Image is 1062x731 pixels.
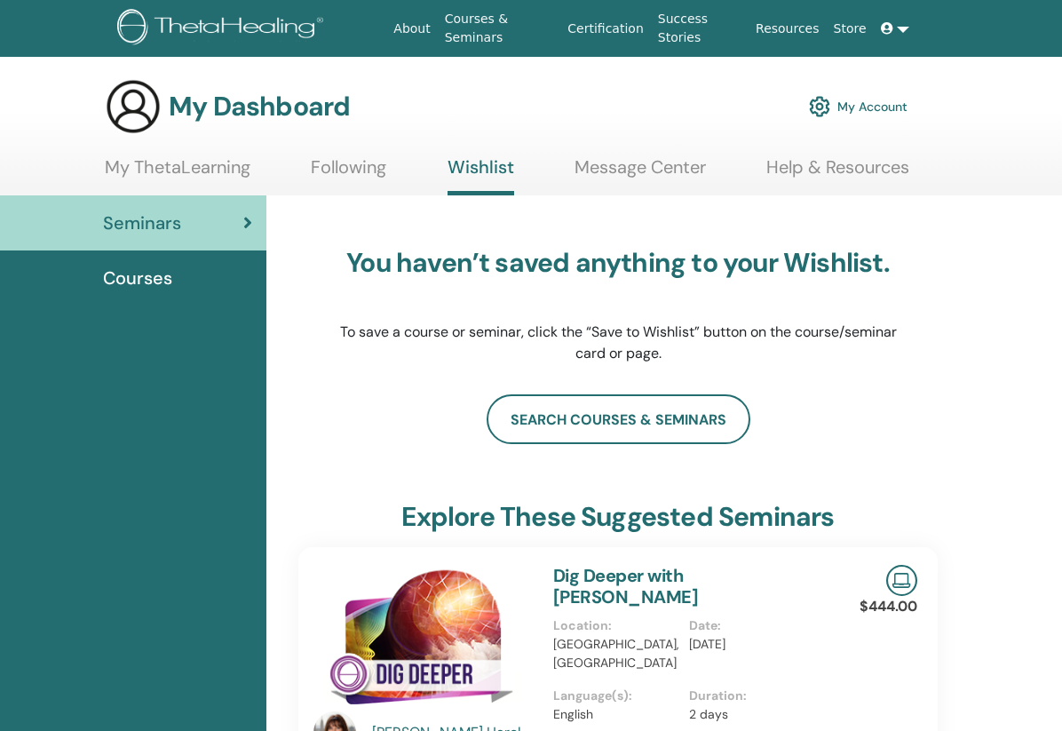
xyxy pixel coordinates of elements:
[766,156,909,191] a: Help & Resources
[401,501,834,533] h3: explore these suggested seminars
[386,12,437,45] a: About
[860,596,917,617] p: $444.00
[117,9,329,49] img: logo.png
[886,565,917,596] img: Live Online Seminar
[448,156,514,195] a: Wishlist
[105,156,250,191] a: My ThetaLearning
[103,265,172,291] span: Courses
[689,705,814,724] p: 2 days
[553,635,678,672] p: [GEOGRAPHIC_DATA], [GEOGRAPHIC_DATA]
[809,87,907,126] a: My Account
[827,12,874,45] a: Store
[689,616,814,635] p: Date :
[313,565,532,717] img: Dig Deeper
[553,616,678,635] p: Location :
[311,156,386,191] a: Following
[553,705,678,724] p: English
[809,91,830,122] img: cog.svg
[438,3,561,54] a: Courses & Seminars
[169,91,350,123] h3: My Dashboard
[338,322,898,364] p: To save a course or seminar, click the “Save to Wishlist” button on the course/seminar card or page.
[487,394,750,444] a: search courses & seminars
[553,687,678,705] p: Language(s) :
[651,3,749,54] a: Success Stories
[689,687,814,705] p: Duration :
[105,78,162,135] img: generic-user-icon.jpg
[749,12,827,45] a: Resources
[553,564,698,608] a: Dig Deeper with [PERSON_NAME]
[338,247,898,279] h3: You haven’t saved anything to your Wishlist.
[575,156,706,191] a: Message Center
[689,635,814,654] p: [DATE]
[103,210,181,236] span: Seminars
[560,12,650,45] a: Certification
